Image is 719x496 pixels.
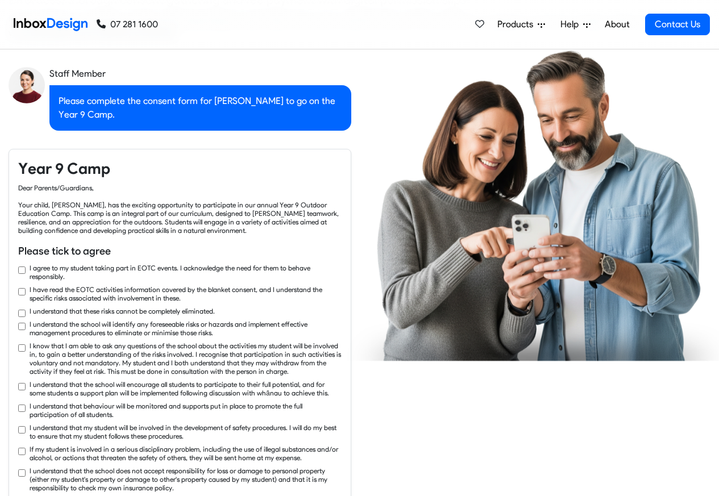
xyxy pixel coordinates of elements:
h6: Please tick to agree [18,244,342,259]
h4: Year 9 Camp [18,159,342,179]
a: Products [493,13,550,36]
span: Help [560,18,583,31]
a: Contact Us [645,14,710,35]
a: Help [556,13,595,36]
a: 07 281 1600 [97,18,158,31]
label: I understand that behaviour will be monitored and supports put in place to promote the full parti... [30,402,342,419]
label: I have read the EOTC activities information covered by the blanket consent, and I understand the ... [30,285,342,302]
label: I understand that the school does not accept responsibility for loss or damage to personal proper... [30,466,342,492]
label: If my student is involved in a serious disciplinary problem, including the use of illegal substan... [30,445,342,462]
div: Please complete the consent form for [PERSON_NAME] to go on the Year 9 Camp. [49,85,351,131]
label: I understand that the school will encourage all students to participate to their full potential, ... [30,380,342,397]
a: About [601,13,633,36]
div: Staff Member [49,67,351,81]
div: Dear Parents/Guardians, Your child, [PERSON_NAME], has the exciting opportunity to participate in... [18,184,342,235]
label: I know that I am able to ask any questions of the school about the activities my student will be ... [30,341,342,376]
span: Products [497,18,538,31]
img: staff_avatar.png [9,67,45,103]
label: I agree to my student taking part in EOTC events. I acknowledge the need for them to behave respo... [30,264,342,281]
label: I understand the school will identify any foreseeable risks or hazards and implement effective ma... [30,320,342,337]
label: I understand that these risks cannot be completely eliminated. [30,307,215,315]
label: I understand that my student will be involved in the development of safety procedures. I will do ... [30,423,342,440]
